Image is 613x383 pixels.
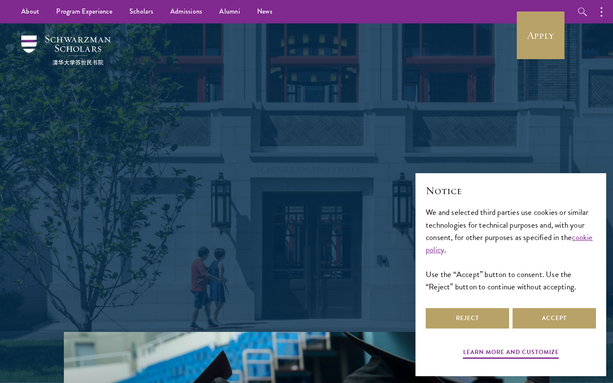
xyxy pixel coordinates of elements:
[426,206,596,292] div: We and selected third parties use cookies or similar technologies for technical purposes and, wit...
[153,164,460,266] p: Schwarzman Scholars is a prestigious one-year, fully funded master’s program in global affairs at...
[21,35,111,65] img: Schwarzman Scholars
[426,183,596,198] h2: Notice
[426,308,509,329] button: Reject
[426,231,593,256] a: cookie policy
[513,308,596,329] button: Accept
[517,11,564,59] a: Apply
[463,347,559,360] button: Learn more and customize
